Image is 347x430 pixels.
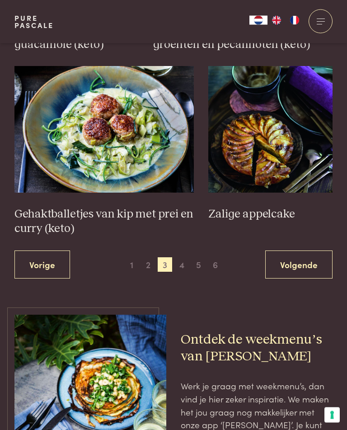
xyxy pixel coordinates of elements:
aside: Language selected: Nederlands [249,16,304,25]
h2: Ontdek de weekmenu’s van [PERSON_NAME] [181,332,333,365]
a: NL [249,16,267,25]
h3: Gehaktballetjes van kip met prei en curry (keto) [14,208,194,236]
a: FR [286,16,304,25]
a: Volgende [265,251,333,279]
span: 3 [158,258,172,272]
span: 4 [175,258,189,272]
span: 2 [141,258,155,272]
span: 1 [124,258,139,272]
div: Language [249,16,267,25]
img: Gehaktballetjes van kip met prei en curry (keto) [14,66,194,193]
a: Gehaktballetjes van kip met prei en curry (keto) Gehaktballetjes van kip met prei en curry (keto) [14,66,194,236]
a: Zalige appelcake Zalige appelcake [208,66,333,222]
span: 6 [208,258,223,272]
span: 5 [192,258,206,272]
img: Zalige appelcake [208,66,333,193]
h3: Zalige appelcake [208,208,333,222]
a: EN [267,16,286,25]
a: Vorige [14,251,70,279]
a: PurePascale [14,14,54,29]
ul: Language list [267,16,304,25]
button: Uw voorkeuren voor toestemming voor trackingtechnologieën [324,407,340,423]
